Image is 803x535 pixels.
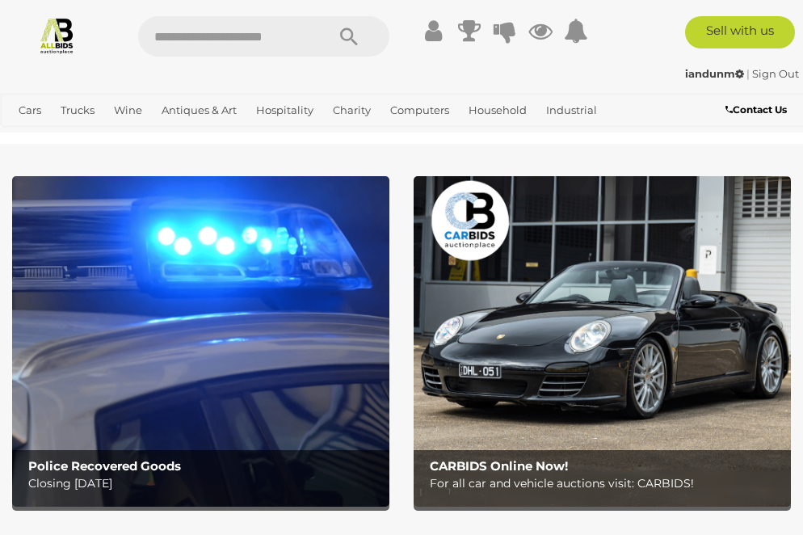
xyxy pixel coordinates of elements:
[414,176,791,507] img: CARBIDS Online Now!
[430,474,783,494] p: For all car and vehicle auctions visit: CARBIDS!
[82,124,125,150] a: Office
[28,458,181,474] b: Police Recovered Goods
[309,16,389,57] button: Search
[725,103,787,116] b: Contact Us
[28,474,381,494] p: Closing [DATE]
[685,67,744,80] strong: iandunm
[155,97,243,124] a: Antiques & Art
[12,176,389,507] img: Police Recovered Goods
[54,97,101,124] a: Trucks
[38,16,76,54] img: Allbids.com.au
[132,124,178,150] a: Sports
[12,124,75,150] a: Jewellery
[685,67,746,80] a: iandunm
[725,101,791,119] a: Contact Us
[107,97,149,124] a: Wine
[12,176,389,507] a: Police Recovered Goods Police Recovered Goods Closing [DATE]
[326,97,377,124] a: Charity
[540,97,603,124] a: Industrial
[430,458,568,474] b: CARBIDS Online Now!
[414,176,791,507] a: CARBIDS Online Now! CARBIDS Online Now! For all car and vehicle auctions visit: CARBIDS!
[384,97,456,124] a: Computers
[12,97,48,124] a: Cars
[184,124,312,150] a: [GEOGRAPHIC_DATA]
[685,16,795,48] a: Sell with us
[250,97,320,124] a: Hospitality
[752,67,799,80] a: Sign Out
[462,97,533,124] a: Household
[746,67,750,80] span: |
